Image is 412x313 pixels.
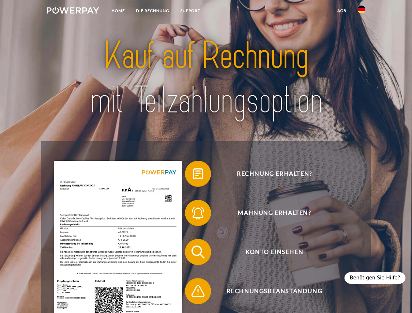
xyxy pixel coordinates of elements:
span: Rechnungsbeanstandung [194,278,354,304]
span: Rechnung erhalten? [194,161,354,187]
div: Benötigen Sie Hilfe? [344,272,405,284]
img: logo-powerpay-white.svg [47,7,99,14]
a: SUPPORT [175,5,206,17]
img: qb_bell.svg [190,205,206,221]
button: Mahnung erhalten? [185,200,355,226]
a: Home [106,5,130,17]
span: Konto einsehen [194,239,354,265]
a: DIE RECHNUNG [130,5,175,17]
button: Rechnung erhalten? [185,161,355,187]
img: qb_warning.svg [190,283,206,299]
span: Mahnung erhalten? [194,200,354,226]
img: qb_bill.svg [190,166,206,182]
img: title-powerpay_de.svg [62,31,350,125]
button: Konto einsehen [185,239,355,265]
a: agb [332,5,352,17]
img: qb_search.svg [190,244,206,260]
button: Rechnungsbeanstandung [185,278,355,304]
img: de [358,6,365,13]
